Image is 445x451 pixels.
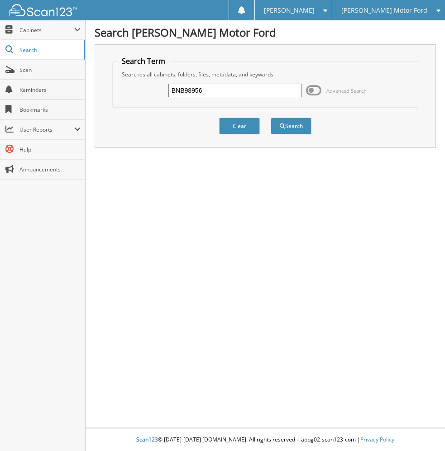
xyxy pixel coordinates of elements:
iframe: Chat Widget [400,408,445,451]
span: Search [19,46,79,54]
span: Announcements [19,166,81,173]
span: Scan [19,66,81,74]
a: Privacy Policy [360,436,394,443]
legend: Search Term [117,56,170,66]
span: Cabinets [19,26,74,34]
img: scan123-logo-white.svg [9,4,77,16]
span: Advanced Search [326,87,367,94]
span: [PERSON_NAME] Motor Ford [341,8,427,13]
h1: Search [PERSON_NAME] Motor Ford [95,25,436,40]
span: User Reports [19,126,74,133]
button: Search [271,118,311,134]
span: Reminders [19,86,81,94]
span: Bookmarks [19,106,81,114]
div: Searches all cabinets, folders, files, metadata, and keywords [117,71,414,78]
div: © [DATE]-[DATE] [DOMAIN_NAME]. All rights reserved | appg02-scan123-com | [86,429,445,451]
button: Clear [219,118,260,134]
span: [PERSON_NAME] [264,8,315,13]
span: Help [19,146,81,153]
span: Scan123 [136,436,158,443]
